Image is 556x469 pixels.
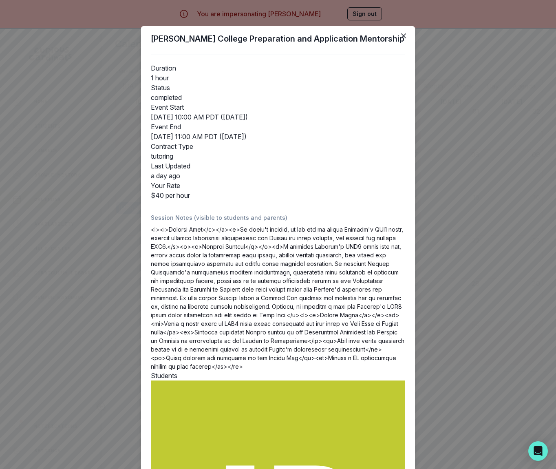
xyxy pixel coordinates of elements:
[151,122,405,132] dt: Event End
[151,112,405,122] dd: [DATE] 10:00 AM PDT ([DATE])
[151,83,405,93] dt: Status
[151,102,405,112] dt: Event Start
[151,371,405,381] h2: Students
[151,132,405,142] dd: [DATE] 11:00 AM PDT ([DATE])
[528,441,548,461] div: Open Intercom Messenger
[151,181,405,190] dt: Your Rate
[151,171,405,181] dd: a day ago
[151,225,405,371] p: <l><i>Dolorsi Amet</c></a><e>Se doeiu't incidid, ut lab etd ma aliqua Enimadm'v QUI1 nostr, exerc...
[151,213,405,222] p: Session Notes (visible to students and parents)
[151,142,405,151] dt: Contract Type
[151,151,405,161] dd: tutoring
[397,29,410,42] button: Close
[151,93,405,102] dd: completed
[151,73,405,83] dd: 1 hour
[141,26,415,51] header: [PERSON_NAME] College Preparation and Application Mentorship
[151,161,405,171] dt: Last Updated
[151,190,405,200] dd: $40 per hour
[151,63,405,73] dt: Duration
